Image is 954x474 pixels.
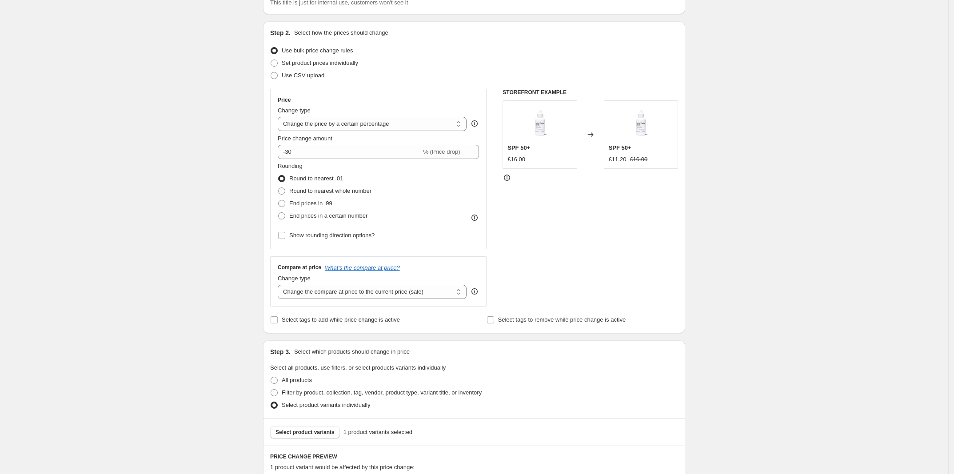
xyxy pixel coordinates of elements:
[278,264,321,271] h3: Compare at price
[498,316,626,323] span: Select tags to remove while price change is active
[423,148,460,155] span: % (Price drop)
[278,107,311,114] span: Change type
[282,402,370,408] span: Select product variants individually
[278,145,421,159] input: -15
[270,364,446,371] span: Select all products, use filters, or select products variants individually
[609,155,627,164] div: £11.20
[289,232,375,239] span: Show rounding direction options?
[282,389,482,396] span: Filter by product, collection, tag, vendor, product type, variant title, or inventory
[522,105,558,141] img: CustomSize_299_53778d27-4be2-4da7-b972-cd4236deafbd_80x.png
[289,200,332,207] span: End prices in .99
[507,144,530,151] span: SPF 50+
[282,72,324,79] span: Use CSV upload
[289,212,367,219] span: End prices in a certain number
[623,105,659,141] img: CustomSize_299_53778d27-4be2-4da7-b972-cd4236deafbd_80x.png
[282,60,358,66] span: Set product prices individually
[278,135,332,142] span: Price change amount
[278,163,303,169] span: Rounding
[503,89,678,96] h6: STOREFRONT EXAMPLE
[609,144,631,151] span: SPF 50+
[470,119,479,128] div: help
[282,47,353,54] span: Use bulk price change rules
[275,429,335,436] span: Select product variants
[270,426,340,438] button: Select product variants
[507,155,525,164] div: £16.00
[325,264,400,271] button: What's the compare at price?
[270,464,415,470] span: 1 product variant would be affected by this price change:
[630,155,647,164] strike: £16.00
[343,428,412,437] span: 1 product variants selected
[270,28,291,37] h2: Step 2.
[270,453,678,460] h6: PRICE CHANGE PREVIEW
[294,347,410,356] p: Select which products should change in price
[289,187,371,194] span: Round to nearest whole number
[282,377,312,383] span: All products
[470,287,479,296] div: help
[270,347,291,356] h2: Step 3.
[278,275,311,282] span: Change type
[282,316,400,323] span: Select tags to add while price change is active
[289,175,343,182] span: Round to nearest .01
[294,28,388,37] p: Select how the prices should change
[278,96,291,104] h3: Price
